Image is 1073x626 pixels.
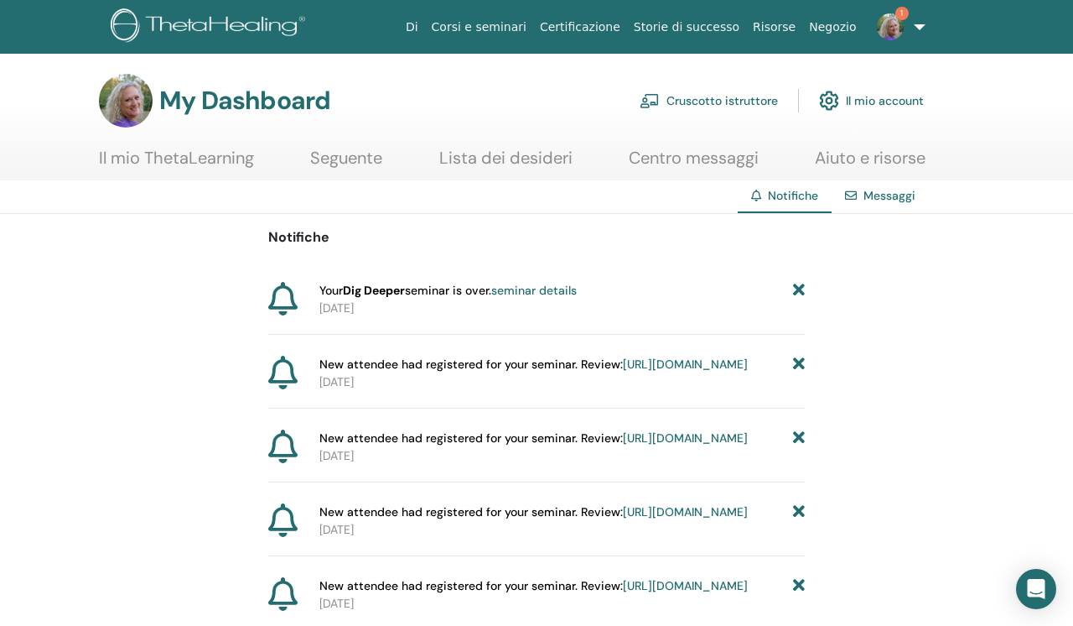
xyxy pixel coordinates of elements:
[319,356,748,373] span: New attendee had registered for your seminar. Review:
[877,13,904,40] img: default.jpg
[268,227,805,248] p: Notifiche
[319,282,577,300] span: Your seminar is over.
[623,578,748,593] a: [URL][DOMAIN_NAME]
[111,8,311,46] img: logo.png
[815,148,925,180] a: Aiuto e risorse
[627,12,746,43] a: Storie di successo
[895,7,909,20] span: 1
[863,188,915,203] a: Messaggi
[491,283,577,298] a: seminar details
[640,93,660,108] img: chalkboard-teacher.svg
[640,82,778,119] a: Cruscotto istruttore
[746,12,802,43] a: Risorse
[819,82,924,119] a: Il mio account
[99,148,254,180] a: Il mio ThetaLearning
[319,503,748,521] span: New attendee had registered for your seminar. Review:
[343,283,405,298] strong: Dig Deeper
[310,148,382,180] a: Seguente
[319,373,805,391] p: [DATE]
[819,86,839,115] img: cog.svg
[439,148,573,180] a: Lista dei desideri
[319,595,805,613] p: [DATE]
[319,300,805,317] p: [DATE]
[768,188,818,203] span: Notifiche
[319,577,748,595] span: New attendee had registered for your seminar. Review:
[319,521,805,539] p: [DATE]
[99,74,153,128] img: default.jpg
[159,86,330,116] h3: My Dashboard
[319,447,805,465] p: [DATE]
[425,12,533,43] a: Corsi e seminari
[623,357,748,372] a: [URL][DOMAIN_NAME]
[319,430,748,447] span: New attendee had registered for your seminar. Review:
[623,430,748,446] a: [URL][DOMAIN_NAME]
[623,504,748,519] a: [URL][DOMAIN_NAME]
[399,12,425,43] a: Di
[533,12,627,43] a: Certificazione
[629,148,759,180] a: Centro messaggi
[802,12,863,43] a: Negozio
[1016,569,1056,609] div: Open Intercom Messenger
